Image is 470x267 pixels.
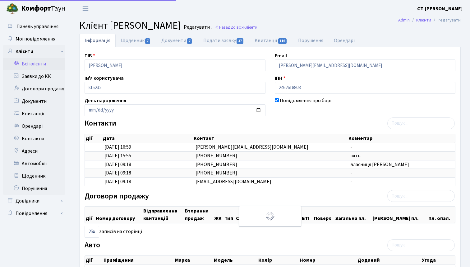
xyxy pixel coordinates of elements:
[350,152,361,159] span: зять
[224,207,236,223] th: Тип
[103,256,174,265] th: Приміщення
[275,52,287,60] label: Email
[6,2,19,15] img: logo.png
[387,239,455,251] input: Пошук...
[85,226,99,238] select: записів на сторінці
[3,145,65,157] a: Адреси
[237,38,243,44] span: 17
[79,18,181,33] span: Клієнт [PERSON_NAME]
[265,211,275,221] img: Обробка...
[85,241,100,250] label: Авто
[16,23,58,30] span: Панель управління
[3,70,65,83] a: Заявки до КК
[145,38,150,44] span: 7
[313,207,335,223] th: Поверх
[428,207,455,223] th: Пл. опал.
[299,256,357,265] th: Номер
[421,256,455,265] th: Угода
[3,20,65,33] a: Панель управління
[350,144,352,150] span: -
[3,195,65,207] a: Довідники
[357,256,421,265] th: Доданий
[85,119,116,128] label: Контакти
[3,58,65,70] a: Всі клієнти
[280,97,332,104] label: Повідомлення про борг
[16,36,55,42] span: Мої повідомлення
[104,169,131,176] span: [DATE] 09:18
[372,207,428,223] th: [PERSON_NAME] пл.
[3,95,65,107] a: Документи
[196,161,237,168] span: [PHONE_NUMBER]
[174,256,213,265] th: Марка
[278,38,287,44] span: 116
[293,207,313,223] th: Кв, БТІ
[21,3,51,13] b: Комфорт
[104,178,131,185] span: [DATE] 09:18
[416,17,431,23] a: Клієнти
[235,207,256,223] th: Секція
[3,132,65,145] a: Контакти
[293,34,329,47] a: Порушення
[3,182,65,195] a: Порушення
[275,74,285,82] label: ІПН
[3,120,65,132] a: Орендарі
[214,207,224,223] th: ЖК
[243,24,257,30] span: Клієнти
[85,207,95,223] th: Дії
[104,152,131,159] span: [DATE] 15:55
[193,134,348,143] th: Контакт
[85,134,102,143] th: Дії
[431,17,461,24] li: Редагувати
[85,97,126,104] label: День народження
[184,207,214,223] th: Вторинна продаж
[85,52,95,60] label: ПІБ
[350,169,352,176] span: -
[196,178,271,185] span: [EMAIL_ADDRESS][DOMAIN_NAME]
[85,74,124,82] label: Ім'я користувача
[387,190,455,202] input: Пошук...
[198,34,249,47] a: Подати заявку
[350,178,352,185] span: -
[102,134,193,143] th: Дата
[182,24,212,30] small: Редагувати .
[3,45,65,58] a: Клієнти
[213,256,258,265] th: Модель
[3,33,65,45] a: Мої повідомлення
[387,117,455,129] input: Пошук...
[348,134,455,143] th: Коментар
[78,3,93,14] button: Переключити навігацію
[95,207,143,223] th: Номер договору
[196,169,237,176] span: [PHONE_NUMBER]
[335,207,372,223] th: Загальна пл.
[143,207,184,223] th: Відправлення квитанцій
[3,207,65,220] a: Повідомлення
[389,14,470,27] nav: breadcrumb
[104,144,131,150] span: [DATE] 16:59
[329,34,360,47] a: Орендарі
[249,34,293,47] a: Квитанції
[3,83,65,95] a: Договори продажу
[187,38,192,44] span: 7
[215,24,257,30] a: Назад до всіхКлієнти
[85,256,103,265] th: Дії
[196,144,308,150] span: [PERSON_NAME][EMAIL_ADDRESS][DOMAIN_NAME]
[258,256,299,265] th: Колір
[417,5,463,12] a: CT-[PERSON_NAME]
[398,17,410,23] a: Admin
[350,161,409,168] span: власниця [PERSON_NAME]
[3,157,65,170] a: Автомобілі
[104,161,131,168] span: [DATE] 09:18
[79,34,116,47] a: Інформація
[85,226,142,238] label: записів на сторінці
[156,34,198,47] a: Документи
[21,3,65,14] span: Таун
[3,107,65,120] a: Квитанції
[116,34,156,47] a: Щоденник
[3,170,65,182] a: Щоденник
[196,152,237,159] span: [PHONE_NUMBER]
[85,192,149,201] label: Договори продажу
